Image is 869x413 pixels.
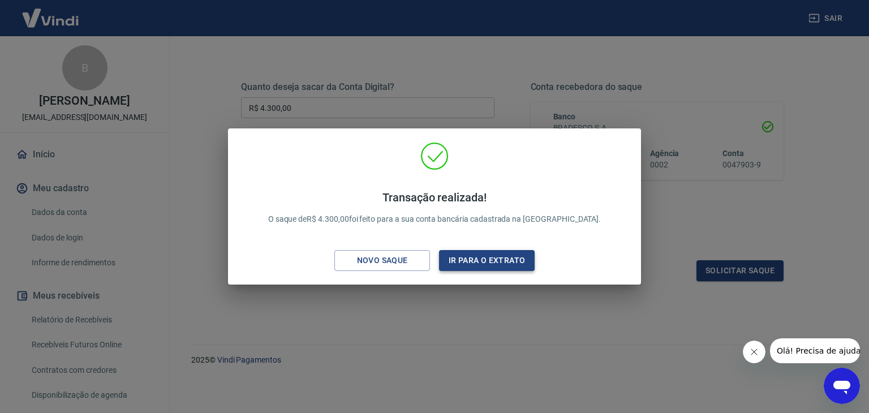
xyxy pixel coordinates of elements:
p: O saque de R$ 4.300,00 foi feito para a sua conta bancária cadastrada na [GEOGRAPHIC_DATA]. [268,191,601,225]
button: Novo saque [334,250,430,271]
span: Olá! Precisa de ajuda? [7,8,95,17]
iframe: Fechar mensagem [743,341,765,363]
iframe: Mensagem da empresa [770,338,860,363]
div: Novo saque [343,253,421,268]
iframe: Botão para abrir a janela de mensagens [824,368,860,404]
button: Ir para o extrato [439,250,535,271]
h4: Transação realizada! [268,191,601,204]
